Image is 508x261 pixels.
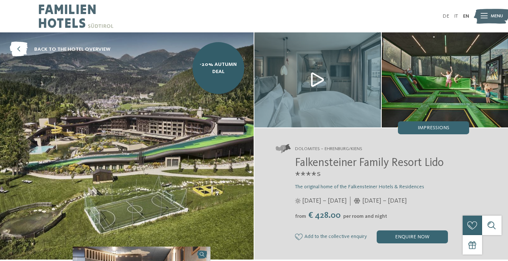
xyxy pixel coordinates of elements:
span: [DATE] – [DATE] [302,197,347,206]
span: from [295,214,306,219]
span: Impressions [418,125,449,130]
i: Opening times in summer [295,198,301,204]
span: back to the hotel overview [34,46,110,53]
span: Add to the collective enquiry [304,234,367,240]
span: The original home of the Falkensteiner Hotels & Residences [295,184,424,189]
span: € 428.00 [307,211,343,220]
span: -20% Autumn Deal [197,61,239,75]
span: Dolomites – Ehrenburg/Kiens [295,146,362,152]
a: EN [463,14,469,19]
span: Falkensteiner Family Resort Lido ****ˢ [295,157,444,183]
span: per room and night [343,214,387,219]
img: The family hotel near the Dolomites with unique flair [254,32,381,127]
div: enquire now [377,230,448,243]
span: Menu [491,13,503,19]
a: DE [443,14,449,19]
a: -20% Autumn Deal [192,42,244,94]
i: Opening times in winter [354,198,360,204]
a: back to the hotel overview [10,42,110,57]
span: [DATE] – [DATE] [362,197,407,206]
a: IT [454,14,458,19]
